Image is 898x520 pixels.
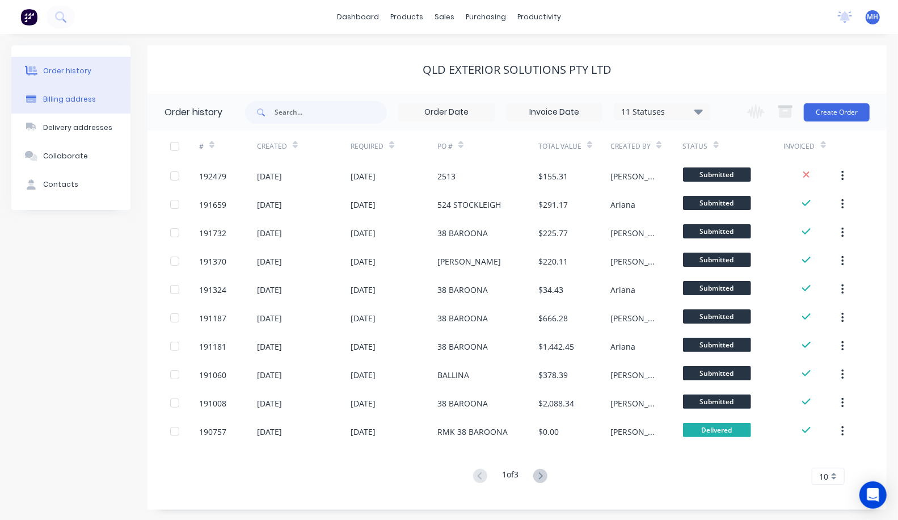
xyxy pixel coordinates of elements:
div: [PERSON_NAME] [610,397,660,409]
div: [PERSON_NAME] [437,255,501,267]
div: 191008 [199,397,226,409]
div: 191181 [199,341,226,353]
div: sales [429,9,460,26]
div: # [199,131,257,162]
div: productivity [512,9,567,26]
div: $666.28 [538,312,568,324]
div: Status [683,141,708,152]
div: [DATE] [257,255,282,267]
div: Ariana [610,199,635,211]
button: Contacts [11,170,130,199]
div: 192479 [199,170,226,182]
div: Total Value [538,131,610,162]
input: Search... [275,101,387,124]
span: Submitted [683,253,751,267]
div: Ariana [610,284,635,296]
div: Contacts [43,179,78,190]
div: Status [683,131,784,162]
div: products [385,9,429,26]
div: $378.39 [538,369,568,381]
div: [DATE] [351,369,376,381]
div: Order history [165,106,222,119]
div: 1 of 3 [502,468,518,485]
div: Ariana [610,341,635,353]
div: Billing address [43,94,96,104]
div: RMK 38 BAROONA [437,426,508,438]
span: Submitted [683,167,751,182]
div: 11 Statuses [614,106,710,118]
div: Invoiced [784,141,815,152]
div: [DATE] [351,227,376,239]
div: Invoiced [784,131,842,162]
div: [DATE] [351,397,376,409]
button: Delivery addresses [11,114,130,142]
div: [DATE] [351,426,376,438]
div: Collaborate [43,151,88,161]
span: MH [867,12,879,22]
div: [PERSON_NAME] [610,227,660,239]
div: QLD Exterior solutions Pty Ltd [423,63,612,77]
div: [DATE] [257,426,282,438]
a: dashboard [331,9,385,26]
span: Submitted [683,309,751,324]
button: Collaborate [11,142,130,170]
span: Submitted [683,366,751,380]
div: [PERSON_NAME] [610,426,660,438]
div: 38 BAROONA [437,341,488,353]
div: $225.77 [538,227,568,239]
div: PO # [437,131,538,162]
div: 38 BAROONA [437,284,488,296]
span: Submitted [683,338,751,352]
span: Submitted [683,395,751,409]
div: [DATE] [351,199,376,211]
div: [DATE] [351,312,376,324]
span: Delivered [683,423,751,437]
div: Created [257,131,351,162]
div: Required [351,131,437,162]
div: $0.00 [538,426,559,438]
div: $220.11 [538,255,568,267]
div: $2,088.34 [538,397,574,409]
input: Invoice Date [507,104,602,121]
div: [DATE] [257,341,282,353]
div: [DATE] [257,170,282,182]
div: 190757 [199,426,226,438]
div: # [199,141,204,152]
button: Billing address [11,85,130,114]
button: Create Order [804,103,870,121]
div: Created By [610,131,682,162]
div: 191187 [199,312,226,324]
div: [PERSON_NAME] [610,255,660,267]
div: Order history [43,66,91,76]
div: Open Intercom Messenger [859,481,887,509]
div: 2513 [437,170,456,182]
button: Order history [11,57,130,85]
div: [DATE] [351,341,376,353]
img: Factory [20,9,37,26]
div: [DATE] [351,255,376,267]
div: 191659 [199,199,226,211]
span: 10 [819,471,828,483]
div: BALLINA [437,369,469,381]
span: Submitted [683,196,751,210]
div: Created By [610,141,651,152]
div: [PERSON_NAME] [610,369,660,381]
div: [DATE] [257,397,282,409]
div: 191732 [199,227,226,239]
div: 191370 [199,255,226,267]
div: purchasing [460,9,512,26]
div: [DATE] [257,199,282,211]
div: 38 BAROONA [437,312,488,324]
div: 524 STOCKLEIGH [437,199,501,211]
span: Submitted [683,281,751,295]
div: 191060 [199,369,226,381]
div: [PERSON_NAME] [610,170,660,182]
div: [DATE] [351,284,376,296]
div: PO # [437,141,453,152]
div: Delivery addresses [43,123,112,133]
div: [DATE] [257,312,282,324]
div: 191324 [199,284,226,296]
div: [DATE] [257,369,282,381]
div: [DATE] [257,284,282,296]
div: [PERSON_NAME] [610,312,660,324]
